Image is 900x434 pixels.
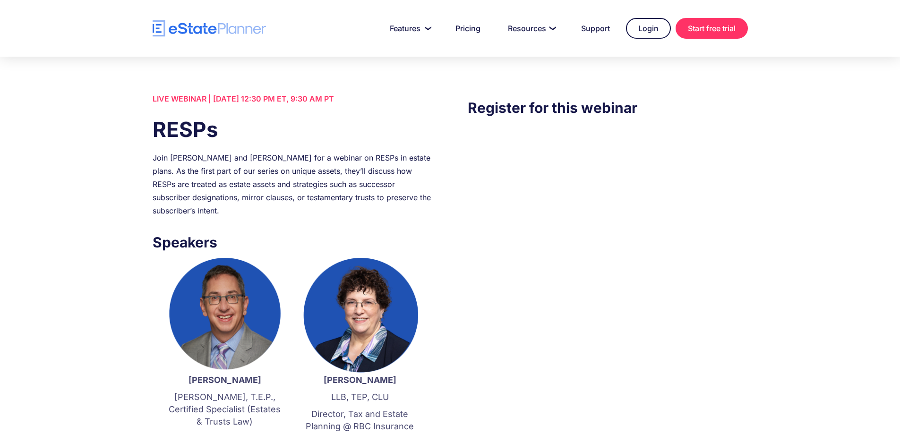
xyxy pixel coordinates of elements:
[324,375,396,385] strong: [PERSON_NAME]
[378,19,439,38] a: Features
[302,391,418,403] p: LLB, TEP, CLU
[444,19,492,38] a: Pricing
[570,19,621,38] a: Support
[153,92,432,105] div: LIVE WEBINAR | [DATE] 12:30 PM ET, 9:30 AM PT
[468,97,747,119] h3: Register for this webinar
[497,19,565,38] a: Resources
[153,20,266,37] a: home
[189,375,261,385] strong: [PERSON_NAME]
[167,391,283,428] p: [PERSON_NAME], T.E.P., Certified Specialist (Estates & Trusts Law)
[302,408,418,433] p: Director, Tax and Estate Planning @ RBC Insurance
[626,18,671,39] a: Login
[153,115,432,144] h1: RESPs
[676,18,748,39] a: Start free trial
[153,151,432,217] div: Join [PERSON_NAME] and [PERSON_NAME] for a webinar on RESPs in estate plans. As the first part of...
[468,137,747,208] iframe: Form 0
[153,231,432,253] h3: Speakers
